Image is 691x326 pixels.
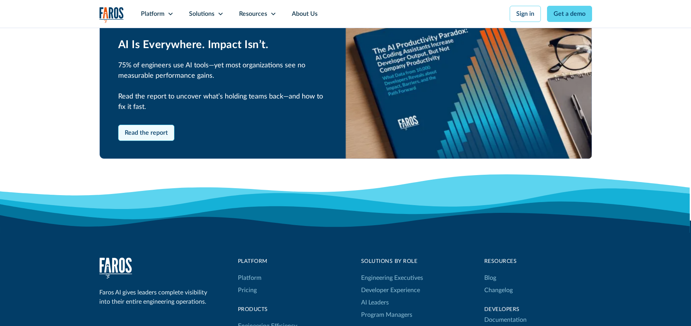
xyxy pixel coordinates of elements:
[361,309,423,321] a: Program Managers
[99,257,132,279] img: Faros Logo White
[239,9,267,18] div: Resources
[238,272,261,284] a: Platform
[99,288,211,306] div: Faros AI gives leaders complete visibility into their entire engineering operations.
[484,314,527,326] a: Documentation
[361,272,423,284] a: Engineering Executives
[189,9,214,18] div: Solutions
[118,125,174,141] a: Read the report
[484,272,496,284] a: Blog
[510,6,541,22] a: Sign in
[238,284,257,296] a: Pricing
[484,284,513,296] a: Changelog
[361,257,423,266] div: Solutions by Role
[361,284,420,296] a: Developer Experience
[118,60,327,112] p: 75% of engineers use AI tools—yet most organizations see no measurable performance gains. Read th...
[361,296,389,309] a: AI Leaders
[141,9,164,18] div: Platform
[238,306,297,314] div: products
[118,38,327,52] h2: AI Is Everywhere. Impact Isn’t.
[346,21,592,159] img: AI Productivity Paradox Report 2025
[99,7,124,23] img: Logo of the analytics and reporting company Faros.
[99,7,124,23] a: home
[484,306,592,314] div: Developers
[484,257,592,266] div: Resources
[99,257,132,279] a: home
[547,6,592,22] a: Get a demo
[238,257,297,266] div: Platform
